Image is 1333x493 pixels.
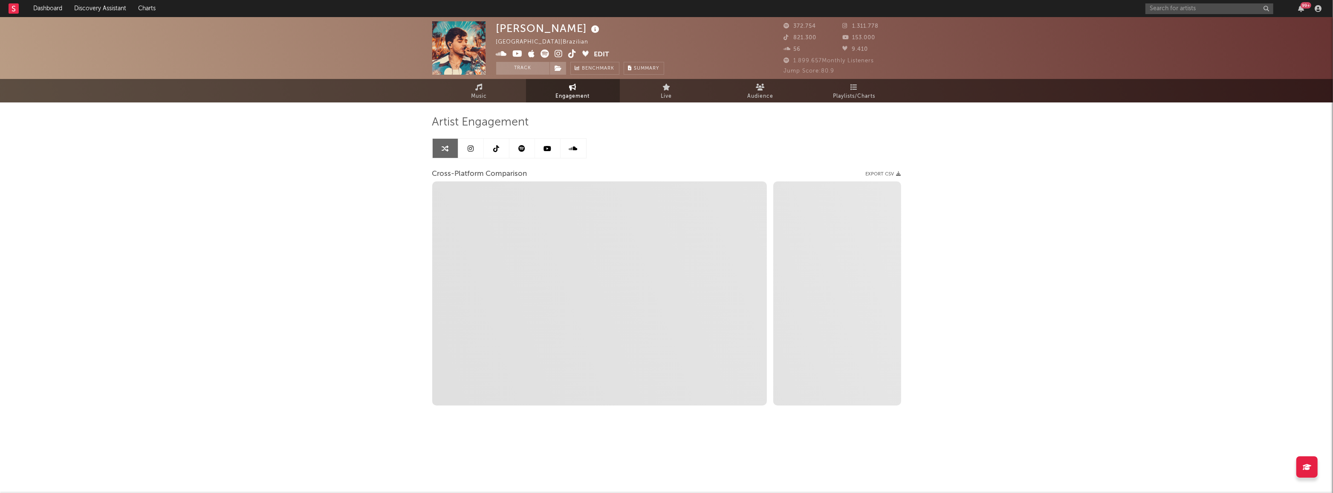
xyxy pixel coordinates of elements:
[784,58,874,64] span: 1.899.657 Monthly Listeners
[784,47,801,52] span: 56
[842,47,868,52] span: 9.410
[496,21,602,35] div: [PERSON_NAME]
[556,91,590,102] span: Engagement
[624,62,664,75] button: Summary
[1145,3,1273,14] input: Search for artists
[496,37,599,47] div: [GEOGRAPHIC_DATA] | Brazilian
[582,64,615,74] span: Benchmark
[526,79,620,102] a: Engagement
[714,79,807,102] a: Audience
[784,68,835,74] span: Jump Score: 80.9
[594,50,610,60] button: Edit
[661,91,672,102] span: Live
[432,117,529,128] span: Artist Engagement
[842,35,875,41] span: 153.000
[432,79,526,102] a: Music
[784,35,817,41] span: 821.300
[471,91,487,102] span: Music
[833,91,875,102] span: Playlists/Charts
[1301,2,1311,9] div: 99 +
[1298,5,1304,12] button: 99+
[866,172,901,177] button: Export CSV
[747,91,773,102] span: Audience
[634,66,659,71] span: Summary
[570,62,619,75] a: Benchmark
[496,62,549,75] button: Track
[620,79,714,102] a: Live
[842,23,879,29] span: 1.311.778
[432,169,527,179] span: Cross-Platform Comparison
[784,23,816,29] span: 372.754
[807,79,901,102] a: Playlists/Charts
